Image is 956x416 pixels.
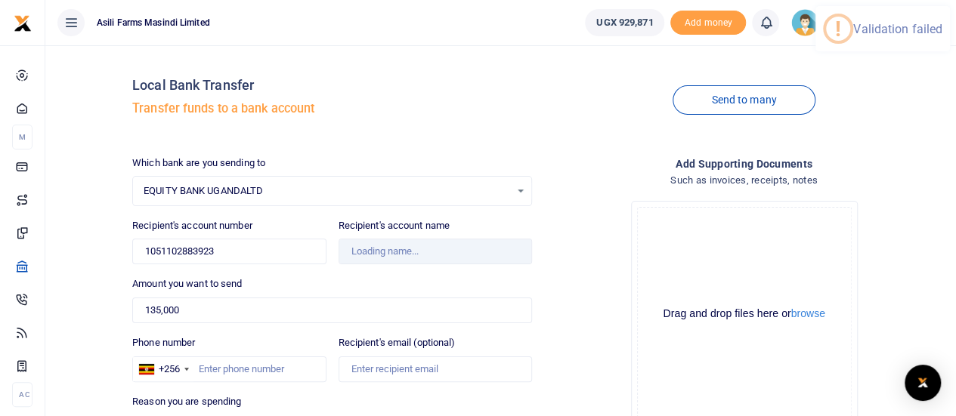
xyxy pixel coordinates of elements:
[159,362,180,377] div: +256
[905,365,941,401] div: Open Intercom Messenger
[638,307,851,321] div: Drag and drop files here or
[132,356,326,382] input: Enter phone number
[132,297,532,323] input: UGX
[673,85,815,115] a: Send to many
[670,16,746,27] a: Add money
[544,172,944,189] h4: Such as invoices, receipts, notes
[339,218,450,233] label: Recipient's account name
[791,9,944,36] a: profile-user [PERSON_NAME] AMSAF East Africa Limited
[132,335,195,350] label: Phone number
[585,9,664,36] a: UGX 929,871
[339,239,532,264] input: Loading name...
[132,156,265,171] label: Which bank are you sending to
[12,125,32,149] li: M
[132,101,532,116] h5: Transfer funds to a bank account
[14,14,32,32] img: logo-small
[132,276,242,291] label: Amount you want to send
[91,16,216,29] span: Asili Farms Masindi Limited
[12,382,32,407] li: Ac
[339,335,456,350] label: Recipient's email (optional)
[144,183,510,199] span: EQUITY BANK UGANDALTD
[132,239,326,264] input: Enter account number
[791,9,818,36] img: profile-user
[853,22,942,36] div: Validation failed
[670,11,746,35] li: Toup your wallet
[670,11,746,35] span: Add money
[132,77,532,94] h4: Local Bank Transfer
[133,357,193,381] div: Uganda: +256
[14,17,32,28] a: logo-small logo-large logo-large
[579,9,670,36] li: Wallet ballance
[339,356,532,382] input: Enter recipient email
[791,308,825,319] button: browse
[835,17,841,41] div: !
[596,15,653,30] span: UGX 929,871
[544,156,944,172] h4: Add supporting Documents
[132,218,252,233] label: Recipient's account number
[132,394,241,409] label: Reason you are spending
